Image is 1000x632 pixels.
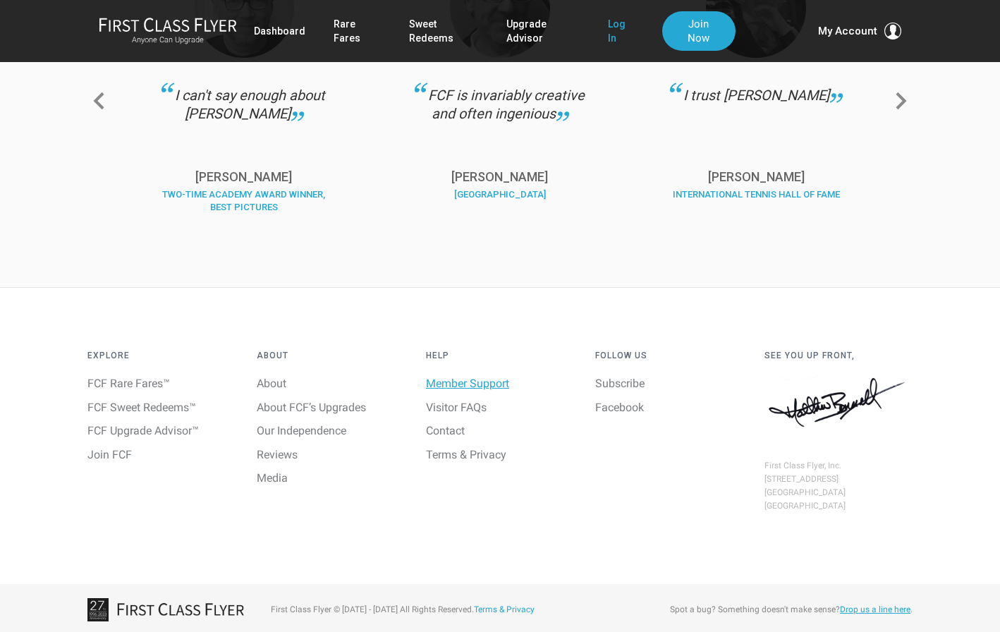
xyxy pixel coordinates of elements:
a: Sweet Redeems [409,11,478,51]
span: My Account [818,23,877,39]
div: First Class Flyer © [DATE] - [DATE] All Rights Reserved. [260,603,627,616]
h4: Follow Us [595,351,743,360]
a: Facebook [595,401,644,414]
a: Rare Fares [334,11,381,51]
a: Drop us a line here [840,604,910,614]
a: Our Independence [257,424,346,437]
h4: About [257,351,405,360]
a: Next slide [890,87,913,123]
a: Subscribe [595,377,645,390]
img: Matthew J. Bennett [764,375,913,431]
div: [STREET_ADDRESS] [GEOGRAPHIC_DATA] [GEOGRAPHIC_DATA] [764,473,913,513]
img: First Class Flyer [99,17,237,32]
div: Two-Time Academy Award Winner, Best Pictures [158,188,329,224]
a: About FCF’s Upgrades [257,401,366,414]
p: [PERSON_NAME] [158,171,329,183]
div: International Tennis Hall of Fame [671,188,842,212]
a: Contact [426,424,465,437]
a: Visitor FAQs [426,401,487,414]
div: FCF is invariably creative and often ingenious [414,86,585,157]
div: I trust [PERSON_NAME] [671,86,842,157]
a: Upgrade Advisor [506,11,580,51]
a: Log In [608,11,634,51]
div: [GEOGRAPHIC_DATA] [414,188,585,212]
h4: Help [426,351,574,360]
a: FCF Rare Fares™ [87,377,170,390]
h4: Explore [87,351,236,360]
a: FCF Upgrade Advisor™ [87,424,199,437]
a: FCF Sweet Redeems™ [87,401,196,414]
img: 27TH_FIRSTCLASSFLYER.png [87,598,250,621]
div: First Class Flyer, Inc. [764,459,913,473]
a: Member Support [426,377,509,390]
a: Terms & Privacy [474,604,535,614]
small: Anyone Can Upgrade [99,35,237,45]
a: First Class FlyerAnyone Can Upgrade [99,17,237,45]
a: Terms & Privacy [426,448,506,461]
a: About [257,377,286,390]
div: I can't say enough about [PERSON_NAME] [158,86,329,157]
div: Spot a bug? Something doesn't make sense? . [638,603,913,616]
h4: See You Up Front, [764,351,913,360]
p: [PERSON_NAME] [671,171,842,183]
a: Reviews [257,448,298,461]
a: Dashboard [254,18,305,44]
p: [PERSON_NAME] [414,171,585,183]
a: Join FCF [87,448,132,461]
a: Previous slide [87,87,110,123]
button: My Account [818,23,901,39]
a: Join Now [662,11,736,51]
a: Media [257,471,288,485]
